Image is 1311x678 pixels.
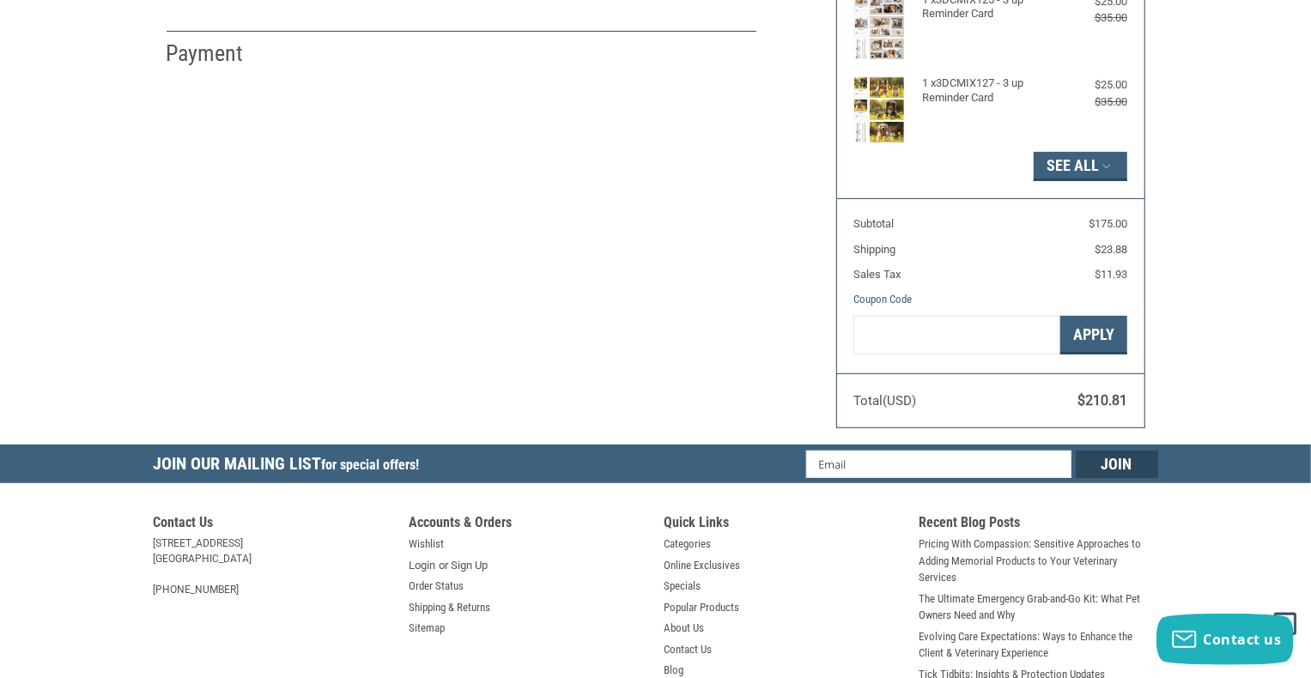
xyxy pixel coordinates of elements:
[664,536,711,553] a: Categories
[853,268,901,281] span: Sales Tax
[1089,217,1127,230] span: $175.00
[322,457,420,473] span: for special offers!
[806,451,1071,478] input: Email
[428,557,458,574] span: or
[920,514,1158,536] h5: Recent Blog Posts
[1077,392,1127,409] span: $210.81
[853,243,895,256] span: Shipping
[1059,9,1127,27] div: $35.00
[452,557,489,574] a: Sign Up
[409,599,490,616] a: Shipping & Returns
[920,628,1158,662] a: Evolving Care Expectations: Ways to Enhance the Client & Veterinary Experience
[409,578,464,595] a: Order Status
[409,557,435,574] a: Login
[853,393,916,409] span: Total (USD)
[1059,94,1127,111] div: $35.00
[664,641,712,658] a: Contact Us
[664,599,739,616] a: Popular Products
[1156,614,1294,665] button: Contact us
[920,536,1158,586] a: Pricing With Compassion: Sensitive Approaches to Adding Memorial Products to Your Veterinary Serv...
[154,445,428,488] h5: Join Our Mailing List
[664,620,704,637] a: About Us
[1034,152,1127,181] button: See All
[1204,630,1282,649] span: Contact us
[167,39,267,68] h2: Payment
[1095,243,1127,256] span: $23.88
[409,620,445,637] a: Sitemap
[1059,76,1127,94] div: $25.00
[154,514,392,536] h5: Contact Us
[853,316,1060,354] input: Gift Certificate or Coupon Code
[853,217,894,230] span: Subtotal
[920,590,1158,624] a: The Ultimate Emergency Grab-and-Go Kit: What Pet Owners Need and Why
[1060,316,1127,354] button: Apply
[409,536,444,553] a: Wishlist
[1076,451,1158,478] input: Join
[409,514,647,536] h5: Accounts & Orders
[154,536,392,597] address: [STREET_ADDRESS] [GEOGRAPHIC_DATA] [PHONE_NUMBER]
[664,514,902,536] h5: Quick Links
[1095,268,1127,281] span: $11.93
[853,293,912,306] a: Coupon Code
[664,557,740,574] a: Online Exclusives
[922,76,1055,105] h4: 1 x 3DCMIX127 - 3 up Reminder Card
[664,578,701,595] a: Specials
